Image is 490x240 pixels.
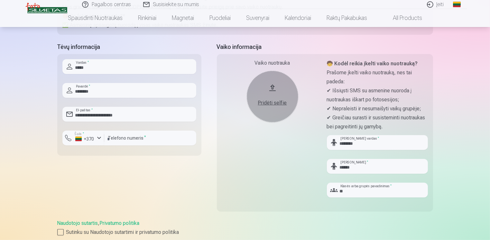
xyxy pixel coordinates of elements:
a: Kalendoriai [277,9,319,27]
a: Rinkiniai [130,9,164,27]
p: ✔ Greičiau surasti ir susisteminti nuotraukas bei pagreitinti jų gamybą. [327,113,428,131]
div: Vaiko nuotrauka [222,59,323,67]
a: Puodeliai [202,9,238,27]
p: Prašome įkelti vaiko nuotrauką, nes tai padeda: [327,68,428,86]
p: ✔ Nepraleisti ir nesumaišyti vaikų grupėje; [327,104,428,113]
div: , [57,219,433,236]
img: /v3 [26,3,67,14]
a: Suvenyrai [238,9,277,27]
label: Sutinku su Naudotojo sutartimi ir privatumo politika [57,228,433,236]
div: +370 [75,136,95,142]
a: Raktų pakabukas [319,9,375,27]
a: Magnetai [164,9,202,27]
h5: Vaiko informacija [217,42,433,51]
button: Šalis*+370 [62,131,104,145]
a: Spausdinti nuotraukas [60,9,130,27]
p: ✔ Išsiųsti SMS su asmenine nuoroda į nuotraukas iškart po fotosesijos; [327,86,428,104]
h5: Tėvų informacija [57,42,201,51]
a: Privatumo politika [100,220,140,226]
a: All products [375,9,430,27]
div: Pridėti selfie [253,99,292,107]
button: Pridėti selfie [247,71,298,122]
label: Šalis [73,132,86,136]
strong: 🧒 Kodėl reikia įkelti vaiko nuotrauką? [327,60,418,67]
a: Naudotojo sutartis [57,220,98,226]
